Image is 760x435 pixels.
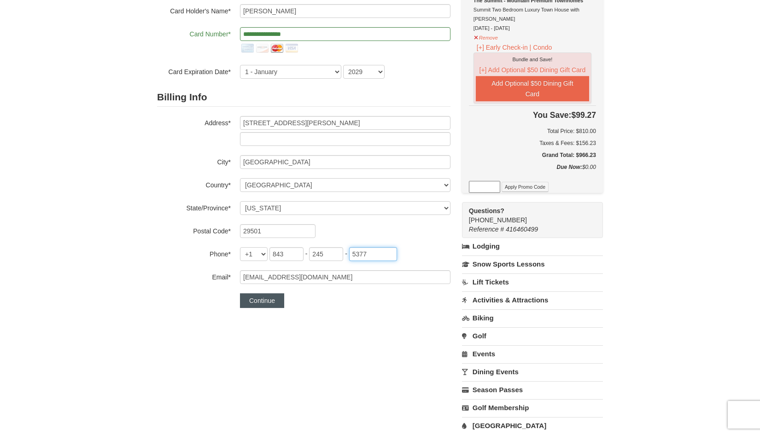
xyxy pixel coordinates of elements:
[240,41,255,56] img: amex.png
[240,4,450,18] input: Card Holder Name
[462,238,603,255] a: Lodging
[255,41,269,56] img: discover.png
[157,155,231,167] label: City*
[269,247,304,261] input: xxx
[469,139,596,148] div: Taxes & Fees: $156.23
[469,127,596,136] h6: Total Price: $810.00
[157,27,231,39] label: Card Number*
[469,162,596,181] div: $0.00
[240,270,450,284] input: Email
[157,178,231,190] label: Country*
[157,247,231,259] label: Phone*
[462,345,603,362] a: Events
[157,4,231,16] label: Card Holder's Name*
[469,110,596,120] h4: $99.27
[462,291,603,308] a: Activities & Attractions
[462,309,603,326] a: Biking
[157,201,231,213] label: State/Province*
[462,417,603,434] a: [GEOGRAPHIC_DATA]
[533,110,571,120] span: You Save:
[157,224,231,236] label: Postal Code*
[469,151,596,160] h5: Grand Total: $966.23
[462,363,603,380] a: Dining Events
[474,31,498,42] button: Remove
[462,399,603,416] a: Golf Membership
[462,273,603,290] a: Lift Tickets
[469,206,586,224] span: [PHONE_NUMBER]
[157,116,231,128] label: Address*
[309,247,343,261] input: xxx
[345,250,347,257] span: -
[462,327,603,344] a: Golf
[462,255,603,273] a: Snow Sports Lessons
[240,293,284,308] button: Continue
[557,164,582,170] strong: Due Now:
[240,224,316,238] input: Postal Code
[476,76,589,101] button: Add Optional $50 Dining Gift Card
[469,226,504,233] span: Reference #
[269,41,284,56] img: mastercard.png
[305,250,308,257] span: -
[476,64,589,76] button: [+] Add Optional $50 Dining Gift Card
[284,41,299,56] img: visa.png
[349,247,397,261] input: xxxx
[462,381,603,398] a: Season Passes
[240,116,450,130] input: Billing Info
[157,88,450,107] h2: Billing Info
[157,65,231,76] label: Card Expiration Date*
[476,55,589,64] div: Bundle and Save!
[474,42,555,52] button: [+] Early Check-in | Condo
[502,182,549,192] button: Apply Promo Code
[469,207,504,215] strong: Questions?
[240,155,450,169] input: City
[157,270,231,282] label: Email*
[506,226,538,233] span: 416460499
